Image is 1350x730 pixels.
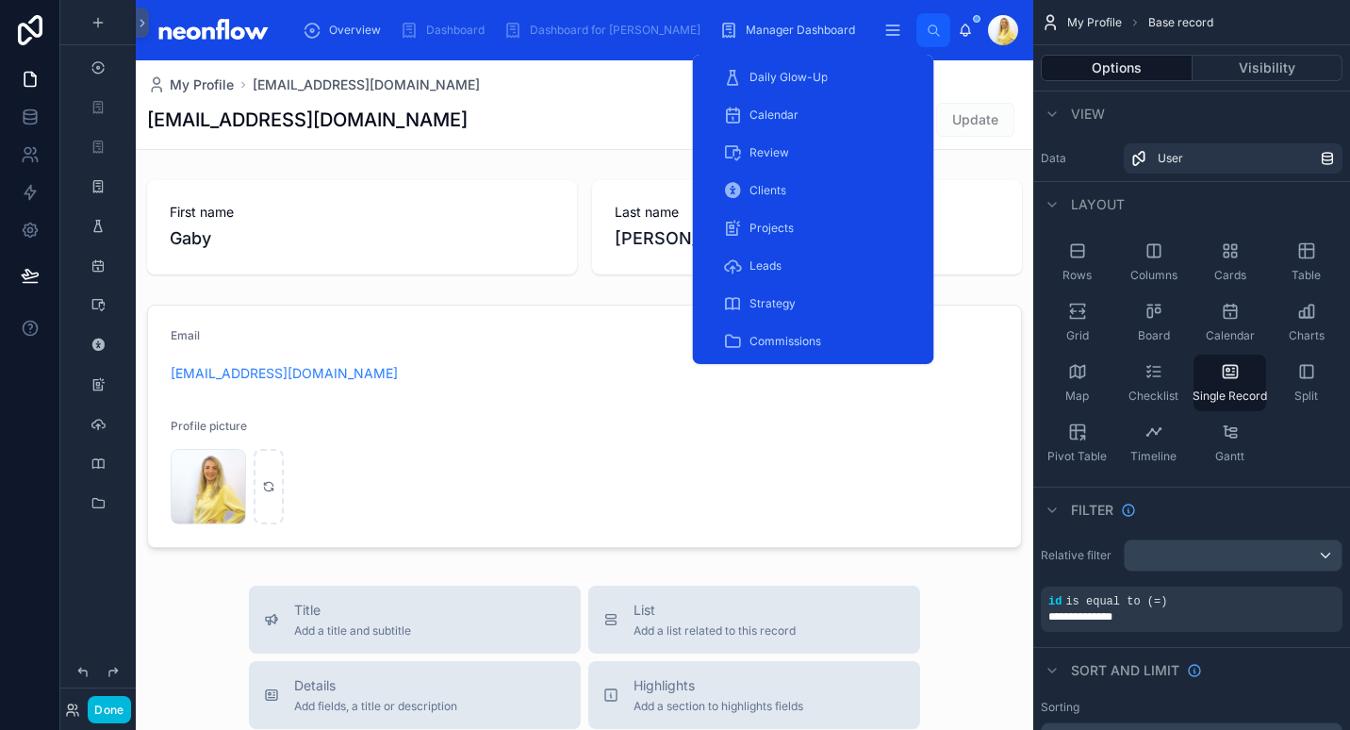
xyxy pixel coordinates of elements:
[693,55,934,364] div: scrollable content
[297,13,394,47] a: Overview
[712,211,915,245] a: Projects
[1194,234,1266,290] button: Cards
[498,13,714,47] a: Dashboard for [PERSON_NAME]
[1130,449,1177,464] span: Timeline
[170,75,234,94] span: My Profile
[712,287,915,321] a: Strategy
[749,70,828,85] span: Daily Glow-Up
[1194,294,1266,351] button: Calendar
[1124,143,1342,174] a: User
[749,183,786,198] span: Clients
[1047,449,1107,464] span: Pivot Table
[1117,415,1190,472] button: Timeline
[1117,294,1190,351] button: Board
[1289,328,1325,343] span: Charts
[1071,195,1125,214] span: Layout
[1194,355,1266,411] button: Single Record
[1130,268,1177,283] span: Columns
[1270,234,1342,290] button: Table
[1041,234,1113,290] button: Rows
[1071,501,1113,520] span: Filter
[749,258,782,274] span: Leads
[426,23,485,38] span: Dashboard
[1206,328,1255,343] span: Calendar
[712,249,915,283] a: Leads
[1062,268,1092,283] span: Rows
[1071,661,1179,680] span: Sort And Limit
[1193,389,1267,404] span: Single Record
[1138,328,1170,343] span: Board
[1148,15,1213,30] span: Base record
[394,13,498,47] a: Dashboard
[1158,151,1183,166] span: User
[712,136,915,170] a: Review
[329,23,381,38] span: Overview
[1041,548,1116,563] label: Relative filter
[1041,55,1193,81] button: Options
[1065,595,1167,608] span: is equal to (=)
[1066,328,1089,343] span: Grid
[1292,268,1321,283] span: Table
[1048,595,1062,608] span: id
[1117,234,1190,290] button: Columns
[712,98,915,132] a: Calendar
[88,696,130,723] button: Done
[1214,268,1246,283] span: Cards
[530,23,700,38] span: Dashboard for [PERSON_NAME]
[1041,151,1116,166] label: Data
[712,174,915,207] a: Clients
[714,13,868,47] a: Manager Dashboard
[1041,415,1113,472] button: Pivot Table
[1270,294,1342,351] button: Charts
[1193,55,1343,81] button: Visibility
[712,60,915,94] a: Daily Glow-Up
[746,23,855,38] span: Manager Dashboard
[1065,389,1089,404] span: Map
[1071,105,1105,124] span: View
[151,15,274,45] img: App logo
[1041,355,1113,411] button: Map
[749,334,821,349] span: Commissions
[749,221,794,236] span: Projects
[1215,449,1244,464] span: Gantt
[253,75,480,94] a: [EMAIL_ADDRESS][DOMAIN_NAME]
[147,75,234,94] a: My Profile
[1067,15,1122,30] span: My Profile
[749,145,789,160] span: Review
[147,107,468,133] h1: [EMAIL_ADDRESS][DOMAIN_NAME]
[1194,415,1266,472] button: Gantt
[1270,355,1342,411] button: Split
[749,108,798,123] span: Calendar
[1117,355,1190,411] button: Checklist
[1294,389,1318,404] span: Split
[1041,294,1113,351] button: Grid
[289,9,916,51] div: scrollable content
[1128,389,1178,404] span: Checklist
[712,324,915,358] a: Commissions
[749,296,796,311] span: Strategy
